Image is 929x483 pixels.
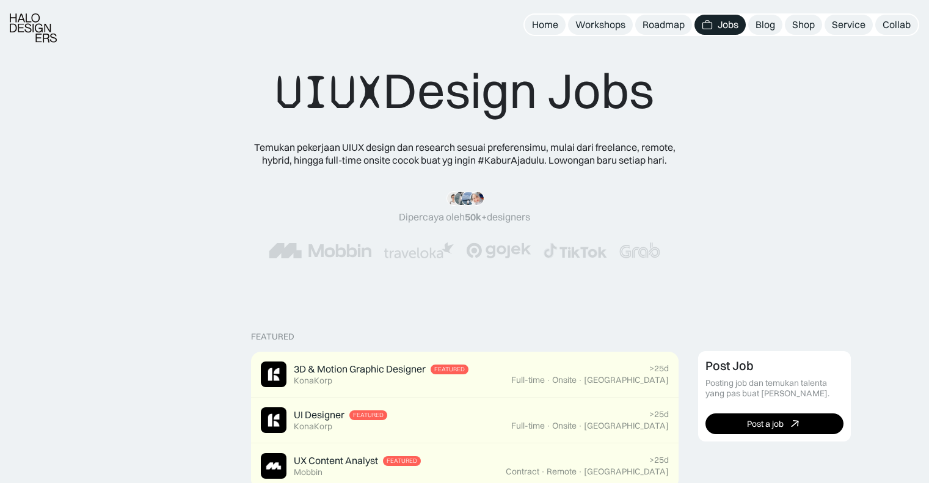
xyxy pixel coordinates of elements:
div: Shop [792,18,815,31]
div: Full-time [511,375,545,385]
a: Post a job [705,413,843,434]
img: Job Image [261,453,286,479]
a: Blog [748,15,782,35]
div: Post Job [705,358,754,373]
div: [GEOGRAPHIC_DATA] [584,375,669,385]
div: Jobs [718,18,738,31]
div: [GEOGRAPHIC_DATA] [584,421,669,431]
div: UX Content Analyst [294,454,378,467]
div: · [541,467,545,477]
div: 3D & Motion Graphic Designer [294,363,426,376]
div: Featured [353,412,384,419]
div: Dipercaya oleh designers [399,211,530,223]
a: Job Image3D & Motion Graphic DesignerFeaturedKonaKorp>25dFull-time·Onsite·[GEOGRAPHIC_DATA] [251,352,679,398]
a: Service [825,15,873,35]
a: Roadmap [635,15,692,35]
div: Contract [506,467,539,477]
div: Featured [251,332,294,342]
div: Workshops [575,18,625,31]
span: UIUX [275,63,383,122]
div: · [578,375,583,385]
div: Design Jobs [275,61,654,122]
a: Workshops [568,15,633,35]
div: Onsite [552,375,577,385]
div: Onsite [552,421,577,431]
div: Featured [387,457,417,465]
a: Home [525,15,566,35]
a: Collab [875,15,918,35]
div: Post a job [747,419,784,429]
div: Blog [756,18,775,31]
img: Job Image [261,361,286,387]
div: Featured [434,366,465,373]
div: · [578,421,583,431]
div: UI Designer [294,409,344,421]
span: 50k+ [465,211,487,223]
a: Jobs [694,15,746,35]
div: KonaKorp [294,376,332,386]
div: Posting job dan temukan talenta yang pas buat [PERSON_NAME]. [705,378,843,399]
div: [GEOGRAPHIC_DATA] [584,467,669,477]
div: · [546,421,551,431]
div: Remote [547,467,577,477]
div: Mobbin [294,467,322,478]
div: >25d [649,363,669,374]
div: Temukan pekerjaan UIUX design dan research sesuai preferensimu, mulai dari freelance, remote, hyb... [245,141,685,167]
div: >25d [649,409,669,419]
div: · [578,467,583,477]
img: Job Image [261,407,286,433]
a: Shop [785,15,822,35]
div: >25d [649,455,669,465]
a: Job ImageUI DesignerFeaturedKonaKorp>25dFull-time·Onsite·[GEOGRAPHIC_DATA] [251,398,679,443]
div: Roadmap [643,18,685,31]
div: · [546,375,551,385]
div: KonaKorp [294,421,332,432]
div: Collab [883,18,911,31]
div: Full-time [511,421,545,431]
div: Service [832,18,865,31]
div: Home [532,18,558,31]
